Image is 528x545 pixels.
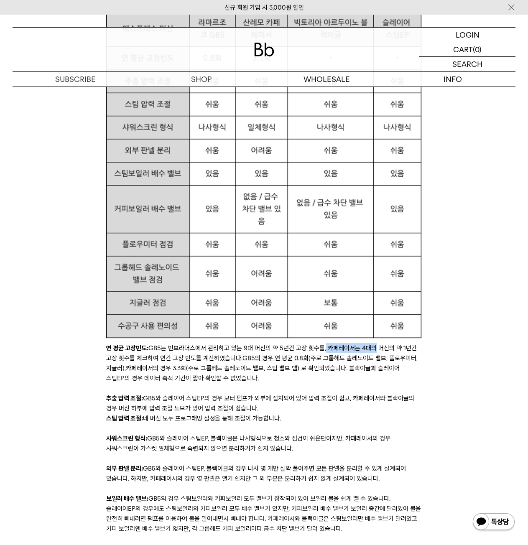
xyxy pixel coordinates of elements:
a: SUBSCRIBE [13,72,138,87]
p: SEARCH [452,57,482,71]
strong: 보일러 배수 밸브: [106,495,148,502]
p: 네 머신 모두 프로그래밍 설정을 통해 조절이 가능합니다. [106,413,422,423]
p: GB5는 빈브라더스에서 관리하고 있는 9대 머신의 약 5년간 고장 횟수를, 카페레이서는 4대의 머신의 약 1년간 고장 횟수를 체크하여 연간 고장 빈도를 계산하였습니다. 주로 ... [106,343,422,383]
p: CART [453,42,473,56]
p: (0) [473,42,482,56]
p: GB5의 경우 스팀보일러와 커피보일러 모두 밸브가 장착되어 있어 보일러 물을 쉽게 뺄 수 있습니다. 슬레이어EP의 경우에도 스팀보일러와 커피보일러 모두 배수 밸브가 있지만, ... [106,494,422,534]
p: LOGIN [456,28,480,42]
p: GB5와 슬레이어 스팀EP, 블랙이글은 나사형식으로 청소와 점검이 쉬운편이지만, 카페레이서의 경우 샤워스크린이 가스켓 일체형으로 숙련되지 않으면 분리하기가 쉽지 않습니다. [106,433,422,453]
a: CART (0) [419,42,515,57]
strong: 스팀 압력 조절: [106,415,143,422]
a: 신규 회원 가입 시 3,000원 할인 [224,4,304,11]
p: INFO [390,72,515,87]
p: GB5와 슬레이어 스팀EP의 경우 모터 펌프가 외부에 설치되어 있어 압력 조절이 쉽고, 카페레이서와 블랙이글의 경우 머신 하부에 압력 조절 노브가 있어 압력 조절이 쉽습니다. [106,393,422,413]
strong: 외부 판넬 분리: [106,465,143,472]
img: 로고 [254,43,274,56]
p: GB5와 슬레이어 스팀EP, 블랙이글의 경우 나사 몇 개만 살짝 풀어주면 모든 판넬을 분리할 수 있게 설계되어 있습니다. 하지만, 카페레이서의 경우 옆 판넬은 열기 쉽지만 그... [106,464,422,484]
u: GB5의 경우 연 평균 0.8회( [242,354,311,362]
a: SHOP [138,72,264,87]
strong: 연 평균 고장빈도: [106,344,148,352]
img: 9_150506.png [106,10,422,339]
img: 카카오톡 채널 1:1 채팅 버튼 [472,512,515,532]
a: LOGIN [419,28,515,42]
p: WHOLESALE [264,72,390,87]
strong: 추출 압력 조절: [106,395,143,402]
strong: 샤워스크린 형식: [106,435,147,442]
u: 카페레이서의 경우 3.3회 [126,364,186,372]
